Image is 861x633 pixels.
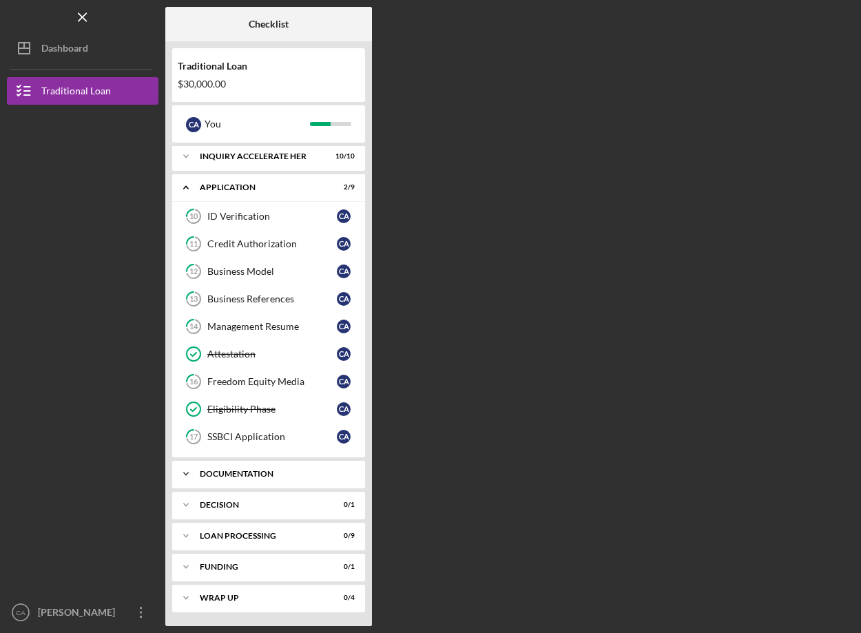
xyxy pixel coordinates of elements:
div: Management Resume [207,321,337,332]
div: ID Verification [207,211,337,222]
div: C A [337,402,351,416]
div: C A [186,117,201,132]
a: AttestationCA [179,340,358,368]
a: 12Business ModelCA [179,258,358,285]
div: $30,000.00 [178,79,360,90]
div: Eligibility Phase [207,404,337,415]
b: Checklist [249,19,289,30]
tspan: 13 [189,295,198,304]
tspan: 16 [189,377,198,386]
div: C A [337,347,351,361]
a: 17SSBCI ApplicationCA [179,423,358,450]
button: CA[PERSON_NAME] [7,599,158,626]
a: Eligibility PhaseCA [179,395,358,423]
button: Dashboard [7,34,158,62]
div: C A [337,209,351,223]
div: Traditional Loan [178,61,360,72]
div: Freedom Equity Media [207,376,337,387]
div: Traditional Loan [41,77,111,108]
div: Decision [200,501,320,509]
div: Funding [200,563,320,571]
a: 10ID VerificationCA [179,203,358,230]
a: 11Credit AuthorizationCA [179,230,358,258]
div: Attestation [207,349,337,360]
div: 2 / 9 [330,183,355,191]
div: Credit Authorization [207,238,337,249]
a: 13Business ReferencesCA [179,285,358,313]
div: Application [200,183,320,191]
div: C A [337,292,351,306]
div: Wrap up [200,594,320,602]
div: Inquiry Accelerate Her [200,152,320,160]
div: Business Model [207,266,337,277]
button: Traditional Loan [7,77,158,105]
div: 10 / 10 [330,152,355,160]
tspan: 11 [189,240,198,249]
div: You [205,112,310,136]
a: 16Freedom Equity MediaCA [179,368,358,395]
div: Business References [207,293,337,304]
tspan: 10 [189,212,198,221]
tspan: 17 [189,433,198,442]
div: 0 / 9 [330,532,355,540]
div: Dashboard [41,34,88,65]
div: C A [337,430,351,444]
div: Loan Processing [200,532,320,540]
div: Documentation [200,470,348,478]
tspan: 14 [189,322,198,331]
div: SSBCI Application [207,431,337,442]
div: C A [337,264,351,278]
div: C A [337,237,351,251]
a: 14Management ResumeCA [179,313,358,340]
div: C A [337,320,351,333]
tspan: 12 [189,267,198,276]
div: [PERSON_NAME] [34,599,124,630]
text: CA [16,609,25,616]
div: C A [337,375,351,388]
div: 0 / 1 [330,563,355,571]
div: 0 / 1 [330,501,355,509]
div: 0 / 4 [330,594,355,602]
